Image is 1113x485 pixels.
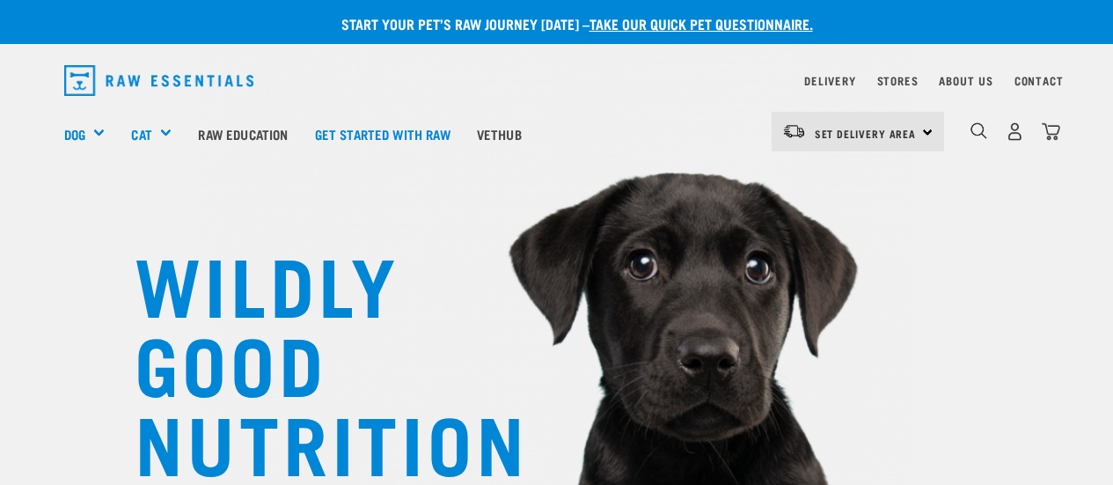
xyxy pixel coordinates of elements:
img: home-icon-1@2x.png [970,122,987,139]
span: Set Delivery Area [815,130,917,136]
h1: WILDLY GOOD NUTRITION [135,242,487,480]
nav: dropdown navigation [50,58,1064,103]
a: Get started with Raw [302,99,464,169]
img: home-icon@2x.png [1042,122,1060,141]
a: Raw Education [185,99,301,169]
a: Delivery [804,77,855,84]
a: Cat [131,124,151,144]
a: take our quick pet questionnaire. [589,19,813,27]
img: Raw Essentials Logo [64,65,254,96]
a: Contact [1014,77,1064,84]
a: About Us [939,77,992,84]
a: Vethub [464,99,535,169]
img: van-moving.png [782,123,806,139]
a: Stores [877,77,919,84]
a: Dog [64,124,85,144]
img: user.png [1006,122,1024,141]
